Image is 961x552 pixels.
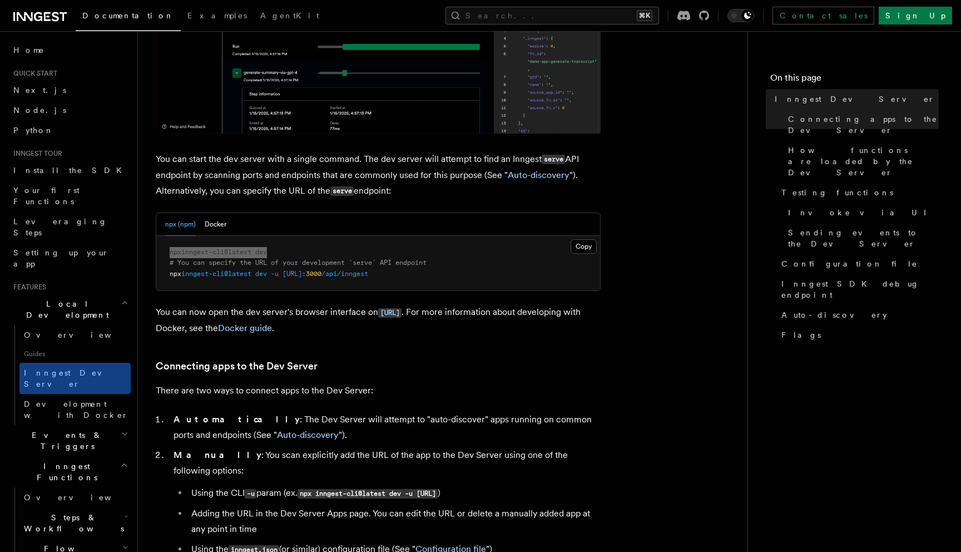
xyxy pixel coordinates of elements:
span: [URL]: [283,270,306,278]
a: Documentation [76,3,181,31]
a: Invoke via UI [784,203,939,223]
a: Overview [19,487,131,507]
span: Inngest tour [9,149,62,158]
a: Configuration file [777,254,939,274]
code: serve [542,155,565,164]
code: serve [330,186,354,196]
a: Docker guide [218,323,272,333]
a: Auto-discovery [508,170,569,180]
span: Inngest Dev Server [24,368,119,388]
button: Inngest Functions [9,456,131,487]
span: Examples [187,11,247,20]
a: Node.js [9,100,131,120]
span: Python [13,126,54,135]
span: 3000 [306,270,321,278]
p: You can now open the dev server's browser interface on . For more information about developing wi... [156,304,601,336]
a: Inngest Dev Server [19,363,131,394]
span: Connecting apps to the Dev Server [788,114,939,136]
span: Invoke via UI [788,207,936,218]
a: Install the SDK [9,160,131,180]
span: Flags [781,329,821,341]
a: [URL] [378,307,402,317]
a: Connecting apps to the Dev Server [156,358,318,374]
strong: Automatically [174,414,300,425]
a: Your first Functions [9,180,131,211]
span: /api/inngest [321,270,368,278]
span: Events & Triggers [9,430,121,452]
span: How functions are loaded by the Dev Server [788,145,939,178]
span: Next.js [13,86,66,95]
button: npx (npm) [165,213,196,236]
span: -u [271,270,279,278]
a: AgentKit [254,3,326,30]
span: # You can specify the URL of your development `serve` API endpoint [170,259,427,267]
span: Inngest SDK debug endpoint [781,278,939,300]
span: Home [13,45,44,56]
span: dev [255,270,267,278]
button: Events & Triggers [9,425,131,456]
a: Examples [181,3,254,30]
kbd: ⌘K [637,10,652,21]
button: Steps & Workflows [19,507,131,539]
span: Overview [24,493,138,502]
p: You can start the dev server with a single command. The dev server will attempt to find an Innges... [156,151,601,199]
a: How functions are loaded by the Dev Server [784,140,939,183]
span: AgentKit [260,11,319,20]
span: Steps & Workflows [19,512,124,534]
span: Configuration file [781,258,918,269]
a: Home [9,40,131,60]
a: Leveraging Steps [9,211,131,243]
a: Next.js [9,80,131,100]
code: -u [245,489,256,499]
a: Inngest SDK debug endpoint [777,274,939,305]
span: Local Development [9,298,121,321]
button: Toggle dark mode [727,9,754,22]
span: npx [170,248,181,256]
div: Local Development [9,325,131,425]
a: Overview [19,325,131,345]
a: Sign Up [879,7,952,24]
li: Using the CLI param (ex. ) [188,485,601,501]
span: Documentation [82,11,174,20]
span: inngest-cli@latest [181,270,251,278]
span: Inngest Dev Server [775,93,935,105]
a: Setting up your app [9,243,131,274]
li: Adding the URL in the Dev Server Apps page. You can edit the URL or delete a manually added app a... [188,506,601,537]
span: Testing functions [781,187,893,198]
li: : The Dev Server will attempt to "auto-discover" apps running on common ports and endpoints (See ... [170,412,601,443]
a: Sending events to the Dev Server [784,223,939,254]
span: Setting up your app [13,248,109,268]
a: Contact sales [772,7,874,24]
a: Development with Docker [19,394,131,425]
button: Search...⌘K [445,7,659,24]
button: Copy [571,239,597,254]
button: Local Development [9,294,131,325]
span: inngest-cli@latest [181,248,251,256]
button: Docker [205,213,226,236]
a: Auto-discovery [277,430,339,440]
strong: Manually [174,450,261,460]
span: Node.js [13,106,66,115]
p: There are two ways to connect apps to the Dev Server: [156,383,601,398]
a: Python [9,120,131,140]
span: dev [255,248,267,256]
code: npx inngest-cli@latest dev -u [URL] [298,489,438,499]
h4: On this page [770,71,939,89]
span: Development with Docker [24,400,128,420]
span: Install the SDK [13,166,128,175]
a: Testing functions [777,183,939,203]
a: Connecting apps to the Dev Server [784,109,939,140]
span: Features [9,283,46,292]
span: Overview [24,331,138,339]
span: Quick start [9,69,57,78]
a: Inngest Dev Server [770,89,939,109]
span: Inngest Functions [9,461,120,483]
span: npx [170,270,181,278]
span: Guides [19,345,131,363]
span: Leveraging Steps [13,217,107,237]
span: Your first Functions [13,186,80,206]
a: Auto-discovery [777,305,939,325]
a: Flags [777,325,939,345]
code: [URL] [378,308,402,318]
span: Auto-discovery [781,309,887,321]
